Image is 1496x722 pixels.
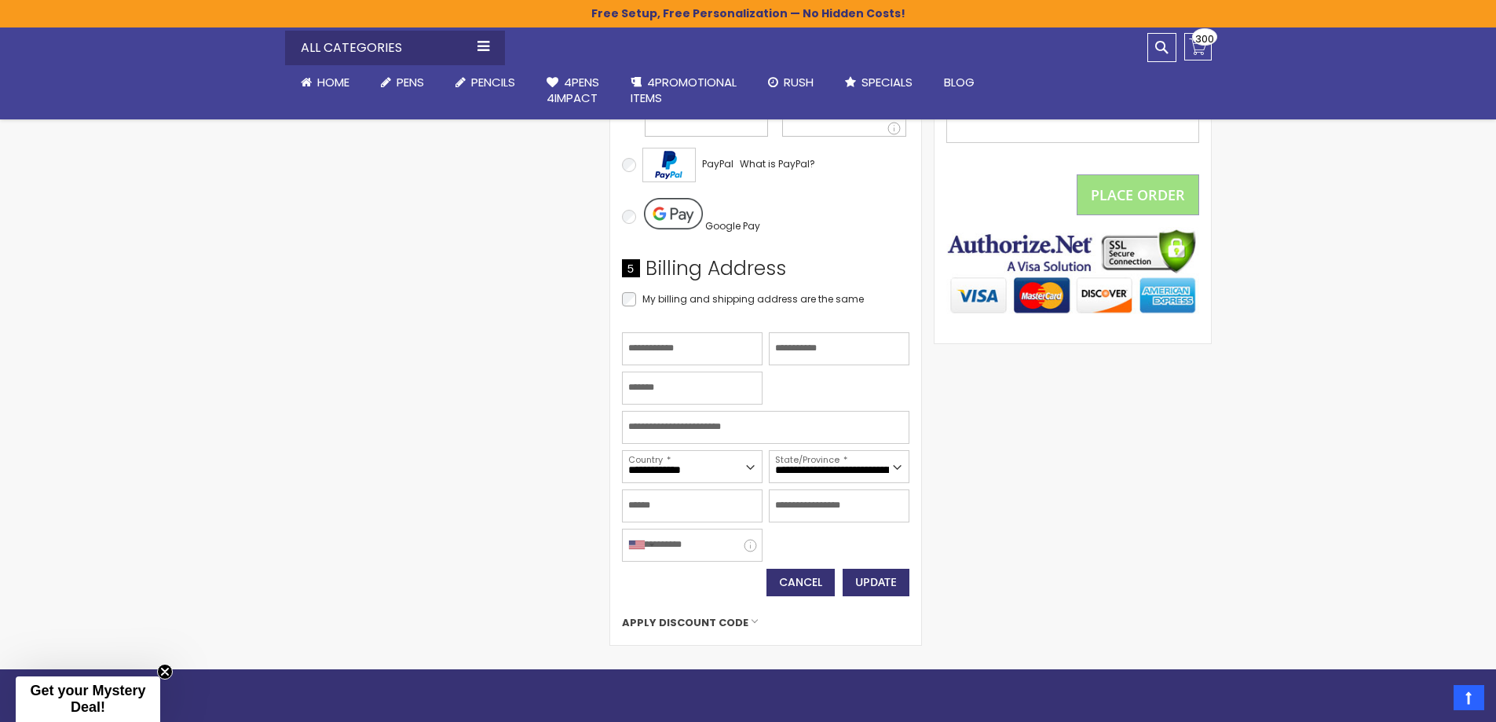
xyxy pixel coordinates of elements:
a: Pens [365,65,440,100]
span: 4PROMOTIONAL ITEMS [631,74,737,106]
span: Get your Mystery Deal! [30,683,145,715]
span: Rush [784,74,814,90]
span: Cancel [779,574,822,590]
a: What is PayPal? [740,155,815,174]
button: Update [843,569,909,596]
a: 300 [1184,33,1212,60]
span: Update [855,574,897,589]
a: 4Pens4impact [531,65,615,116]
span: 4Pens 4impact [547,74,599,106]
span: Apply Discount Code [622,616,748,630]
iframe: Google Customer Reviews [1366,680,1496,722]
div: United States: +1 [623,530,659,561]
span: Pens [397,74,424,90]
span: What is PayPal? [740,157,815,170]
a: Rush [752,65,829,100]
span: Blog [944,74,975,90]
a: Blog [928,65,990,100]
span: PayPal [702,157,733,170]
button: Close teaser [157,664,173,680]
div: All Categories [285,31,505,65]
a: Home [285,65,365,100]
span: Specials [861,74,913,90]
span: Pencils [471,74,515,90]
a: Pencils [440,65,531,100]
div: Get your Mystery Deal!Close teaser [16,676,160,722]
img: Acceptance Mark [642,148,696,182]
span: Home [317,74,349,90]
span: My billing and shipping address are the same [642,292,864,306]
div: Billing Address [622,255,909,290]
img: Pay with Google Pay [644,198,703,229]
button: Cancel [766,569,835,596]
span: Google Pay [705,219,760,233]
a: 4PROMOTIONALITEMS [615,65,752,116]
a: Specials [829,65,928,100]
span: 300 [1195,31,1214,46]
